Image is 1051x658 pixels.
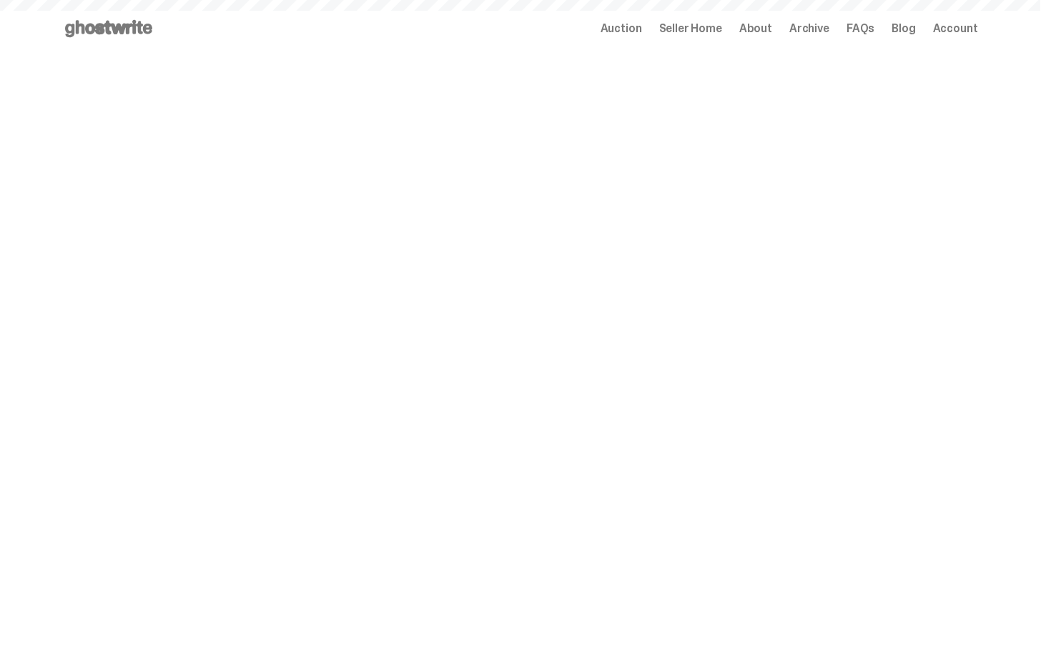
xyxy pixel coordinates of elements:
[892,23,915,34] a: Blog
[847,23,874,34] a: FAQs
[601,23,642,34] a: Auction
[933,23,978,34] a: Account
[739,23,772,34] a: About
[659,23,722,34] a: Seller Home
[789,23,829,34] a: Archive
